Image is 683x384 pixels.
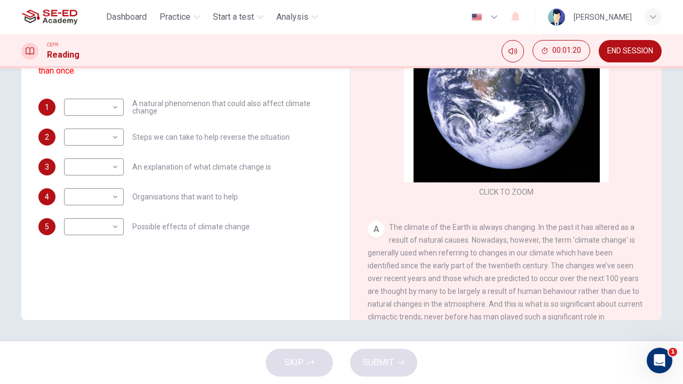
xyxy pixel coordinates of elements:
[368,223,645,347] span: The climate of the Earth is always changing. In the past it has altered as a result of natural ca...
[533,40,590,62] div: Hide
[552,46,581,55] span: 00:01:20
[368,221,385,238] div: A
[669,348,677,356] span: 1
[106,11,147,23] span: Dashboard
[272,7,322,27] button: Analysis
[502,40,524,62] div: Mute
[45,223,49,230] span: 5
[45,133,49,141] span: 2
[45,193,49,201] span: 4
[132,133,290,141] span: Steps we can take to help reverse the situation
[599,40,662,62] button: END SESSION
[102,7,151,27] button: Dashboard
[276,11,308,23] span: Analysis
[533,40,590,61] button: 00:01:20
[21,6,77,28] img: SE-ED Academy logo
[548,9,565,26] img: Profile picture
[132,193,238,201] span: Organisations that want to help
[470,13,483,21] img: en
[45,163,49,171] span: 3
[574,11,632,23] div: [PERSON_NAME]
[155,7,204,27] button: Practice
[132,163,271,171] span: An explanation of what climate change is
[132,223,250,230] span: Possible effects of climate change
[132,100,333,115] span: A natural phenomenon that could also affect climate change
[47,41,58,49] span: CEFR
[47,49,80,61] h1: Reading
[607,47,653,55] span: END SESSION
[213,11,254,23] span: Start a test
[45,103,49,111] span: 1
[160,11,190,23] span: Practice
[647,348,672,373] iframe: Intercom live chat
[209,7,268,27] button: Start a test
[21,6,102,28] a: SE-ED Academy logo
